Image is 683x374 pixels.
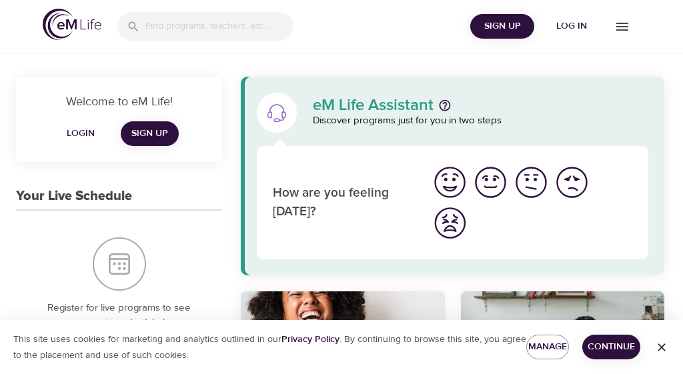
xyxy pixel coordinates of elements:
span: Sign Up [131,125,168,142]
button: I'm feeling worst [430,203,470,243]
a: Sign Up [121,121,179,146]
button: Sign Up [470,14,534,39]
button: Manage [526,335,569,359]
img: logo [43,9,101,40]
button: menu [604,8,640,45]
button: I'm feeling good [470,162,511,203]
p: Register for live programs to see your upcoming schedule here. [43,301,195,331]
p: Welcome to eM Life! [32,93,206,111]
button: I'm feeling ok [511,162,552,203]
span: Log in [545,18,598,35]
p: Discover programs just for you in two steps [313,113,648,129]
h3: Your Live Schedule [16,189,132,204]
span: Manage [537,339,558,355]
img: worst [432,205,468,241]
img: Your Live Schedule [93,237,146,291]
button: Login [59,121,102,146]
span: Continue [593,339,630,355]
button: Log in [540,14,604,39]
img: eM Life Assistant [266,102,287,123]
a: Privacy Policy [281,333,339,345]
img: bad [554,164,590,201]
span: Login [65,125,97,142]
img: good [472,164,509,201]
p: How are you feeling [DATE]? [273,184,413,222]
span: Sign Up [476,18,529,35]
input: Find programs, teachers, etc... [145,12,293,41]
img: great [432,164,468,201]
img: ok [513,164,550,201]
button: I'm feeling bad [552,162,592,203]
p: eM Life Assistant [313,97,434,113]
button: I'm feeling great [430,162,470,203]
button: Continue [582,335,640,359]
